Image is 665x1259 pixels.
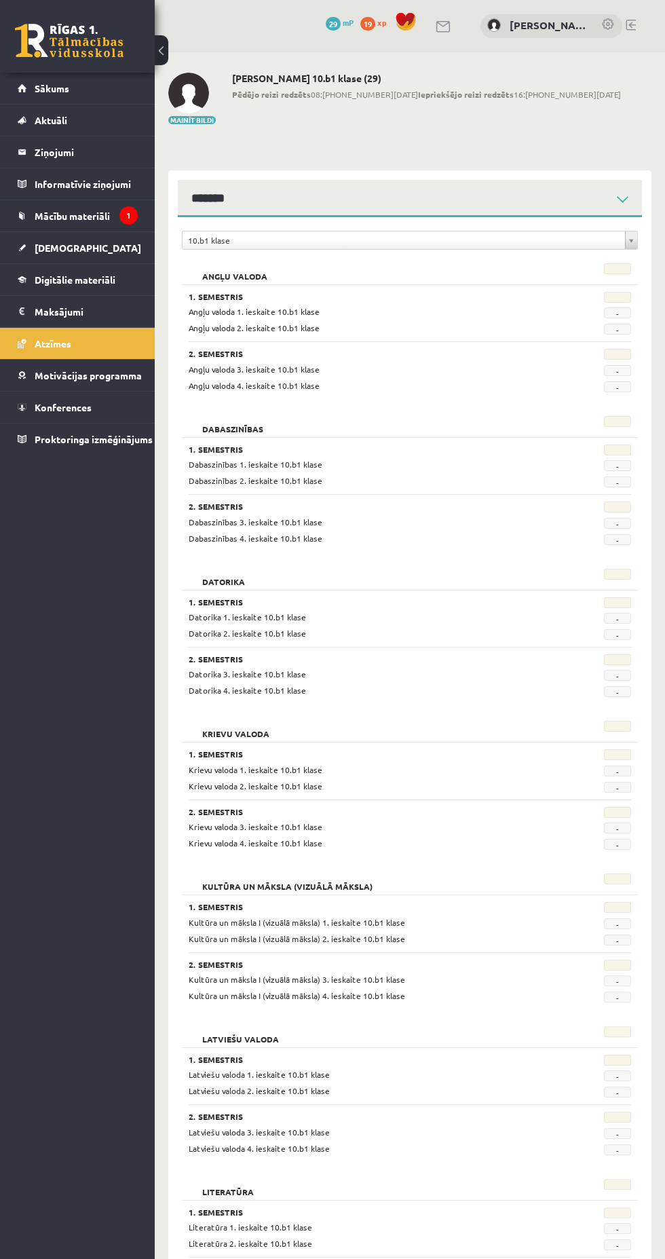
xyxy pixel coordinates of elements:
[189,292,554,301] h3: 1. Semestris
[189,974,405,985] span: Kultūra un māksla I (vizuālā māksla) 3. ieskaite 10.b1 klase
[35,296,138,327] legend: Maksājumi
[604,992,631,1002] span: -
[189,569,259,582] h2: Datorika
[189,669,306,679] span: Datorika 3. ieskaite 10.b1 klase
[604,381,631,392] span: -
[168,116,216,124] button: Mainīt bildi
[604,1239,631,1250] span: -
[604,686,631,697] span: -
[604,823,631,833] span: -
[189,597,554,607] h3: 1. Semestris
[35,401,92,413] span: Konferences
[189,807,554,816] h3: 2. Semestris
[232,89,311,100] b: Pēdējo reizi redzēts
[18,136,138,168] a: Ziņojumi
[18,73,138,104] a: Sākums
[35,274,115,286] span: Digitālie materiāli
[189,263,281,277] h2: Angļu valoda
[189,1055,554,1064] h3: 1. Semestris
[189,1112,554,1121] h3: 2. Semestris
[510,18,588,33] a: [PERSON_NAME]
[189,1026,292,1040] h2: Latviešu valoda
[604,534,631,545] span: -
[189,654,554,664] h3: 2. Semestris
[604,307,631,318] span: -
[189,1085,330,1096] span: Latviešu valoda 2. ieskaite 10.b1 klase
[418,89,514,100] b: Iepriekšējo reizi redzēts
[18,264,138,295] a: Digitālie materiāli
[18,328,138,359] a: Atzīmes
[18,232,138,263] a: [DEMOGRAPHIC_DATA]
[189,821,322,832] span: Krievu valoda 3. ieskaite 10.b1 klase
[604,839,631,850] span: -
[326,17,341,31] span: 29
[189,459,322,470] span: Dabaszinības 1. ieskaite 10.b1 klase
[360,17,393,28] a: 19 xp
[189,502,554,511] h3: 2. Semestris
[15,24,123,58] a: Rīgas 1. Tālmācības vidusskola
[360,17,375,31] span: 19
[487,18,501,32] img: Stepans Grigorjevs
[18,296,138,327] a: Maksājumi
[604,629,631,640] span: -
[189,306,320,317] span: Angļu valoda 1. ieskaite 10.b1 klase
[189,873,386,887] h2: Kultūra un māksla (vizuālā māksla)
[377,17,386,28] span: xp
[189,364,320,375] span: Angļu valoda 3. ieskaite 10.b1 klase
[604,365,631,376] span: -
[35,210,110,222] span: Mācību materiāli
[18,392,138,423] a: Konferences
[35,369,142,381] span: Motivācijas programma
[604,1087,631,1097] span: -
[189,764,322,775] span: Krievu valoda 1. ieskaite 10.b1 klase
[35,433,153,445] span: Proktoringa izmēģinājums
[604,460,631,471] span: -
[189,322,320,333] span: Angļu valoda 2. ieskaite 10.b1 klase
[35,82,69,94] span: Sākums
[189,349,554,358] h3: 2. Semestris
[189,902,554,912] h3: 1. Semestris
[326,17,354,28] a: 29 mP
[189,1179,267,1192] h2: Literatūra
[35,242,141,254] span: [DEMOGRAPHIC_DATA]
[604,1128,631,1139] span: -
[189,516,322,527] span: Dabaszinības 3. ieskaite 10.b1 klase
[189,838,322,848] span: Krievu valoda 4. ieskaite 10.b1 klase
[604,324,631,335] span: -
[119,206,138,225] i: 1
[35,114,67,126] span: Aktuāli
[189,1222,312,1233] span: Literatūra 1. ieskaite 10.b1 klase
[604,766,631,776] span: -
[188,231,620,249] span: 10.b1 klase
[604,975,631,986] span: -
[35,337,71,350] span: Atzīmes
[18,360,138,391] a: Motivācijas programma
[189,1238,312,1249] span: Literatūra 2. ieskaite 10.b1 klase
[343,17,354,28] span: mP
[189,917,405,928] span: Kultūra un māksla I (vizuālā māksla) 1. ieskaite 10.b1 klase
[189,380,320,391] span: Angļu valoda 4. ieskaite 10.b1 klase
[189,445,554,454] h3: 1. Semestris
[35,168,138,200] legend: Informatīvie ziņojumi
[189,960,554,969] h3: 2. Semestris
[189,628,306,639] span: Datorika 2. ieskaite 10.b1 klase
[168,73,209,113] img: Stepans Grigorjevs
[604,518,631,529] span: -
[189,990,405,1001] span: Kultūra un māksla I (vizuālā māksla) 4. ieskaite 10.b1 klase
[604,782,631,793] span: -
[189,685,306,696] span: Datorika 4. ieskaite 10.b1 klase
[189,749,554,759] h3: 1. Semestris
[189,1069,330,1080] span: Latviešu valoda 1. ieskaite 10.b1 klase
[189,612,306,622] span: Datorika 1. ieskaite 10.b1 klase
[189,416,277,430] h2: Dabaszinības
[18,105,138,136] a: Aktuāli
[189,781,322,791] span: Krievu valoda 2. ieskaite 10.b1 klase
[18,168,138,200] a: Informatīvie ziņojumi1
[189,1207,554,1217] h3: 1. Semestris
[604,613,631,624] span: -
[189,721,283,734] h2: Krievu valoda
[189,1127,330,1138] span: Latviešu valoda 3. ieskaite 10.b1 klase
[18,424,138,455] a: Proktoringa izmēģinājums
[189,533,322,544] span: Dabaszinības 4. ieskaite 10.b1 klase
[604,918,631,929] span: -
